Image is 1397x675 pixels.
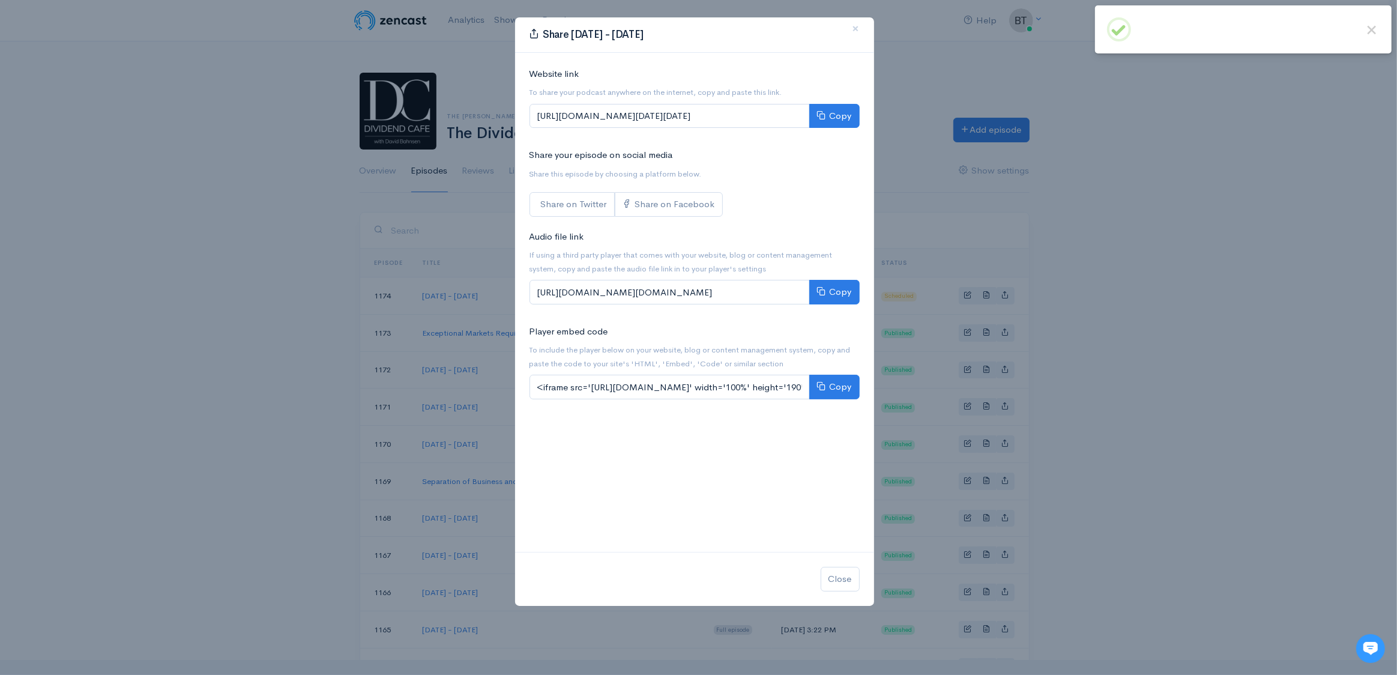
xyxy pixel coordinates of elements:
[16,206,224,220] p: Find an answer quickly
[35,226,214,250] input: Search articles
[530,250,833,274] small: If using a third party player that comes with your website, blog or content management system, co...
[543,28,644,41] span: Share [DATE] - [DATE]
[530,169,702,179] small: Share this episode by choosing a platform below.
[530,67,579,81] label: Website link
[852,20,860,37] span: ×
[530,192,615,217] a: Share on Twitter
[18,58,222,77] h1: Hi 👋
[821,567,860,592] button: Close
[18,80,222,138] h2: Just let us know if you need anything and we'll be happy to help! 🙂
[530,148,673,162] label: Share your episode on social media
[530,280,810,304] input: [URL][DOMAIN_NAME][DOMAIN_NAME]
[530,375,810,399] input: <iframe src='[URL][DOMAIN_NAME]' width='100%' height='190' frameborder='0' scrolling='no' seamles...
[530,192,723,217] div: Social sharing links
[530,104,810,129] input: [URL][DOMAIN_NAME][DATE][DATE]
[530,230,584,244] label: Audio file link
[19,159,222,183] button: New conversation
[809,280,860,304] button: Copy
[77,166,144,176] span: New conversation
[530,325,608,339] label: Player embed code
[1364,22,1380,38] button: Close this dialog
[615,192,723,217] a: Share on Facebook
[809,104,860,129] button: Copy
[1356,634,1385,663] iframe: gist-messenger-bubble-iframe
[838,13,874,46] button: Close
[530,87,782,97] small: To share your podcast anywhere on the internet, copy and paste this link.
[809,375,860,399] button: Copy
[530,345,851,369] small: To include the player below on your website, blog or content management system, copy and paste th...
